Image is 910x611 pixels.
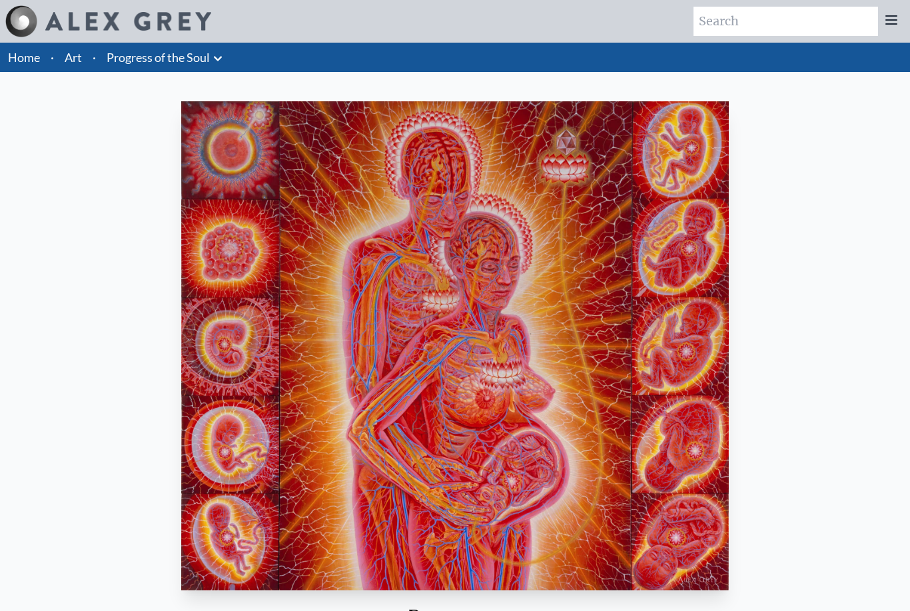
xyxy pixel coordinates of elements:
li: · [87,43,101,72]
a: Art [65,48,82,67]
a: Home [8,50,40,65]
input: Search [693,7,878,36]
a: Progress of the Soul [107,48,210,67]
img: Pregnancy-1989-Alex-Grey-watermarked.jpg [181,101,729,590]
li: · [45,43,59,72]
